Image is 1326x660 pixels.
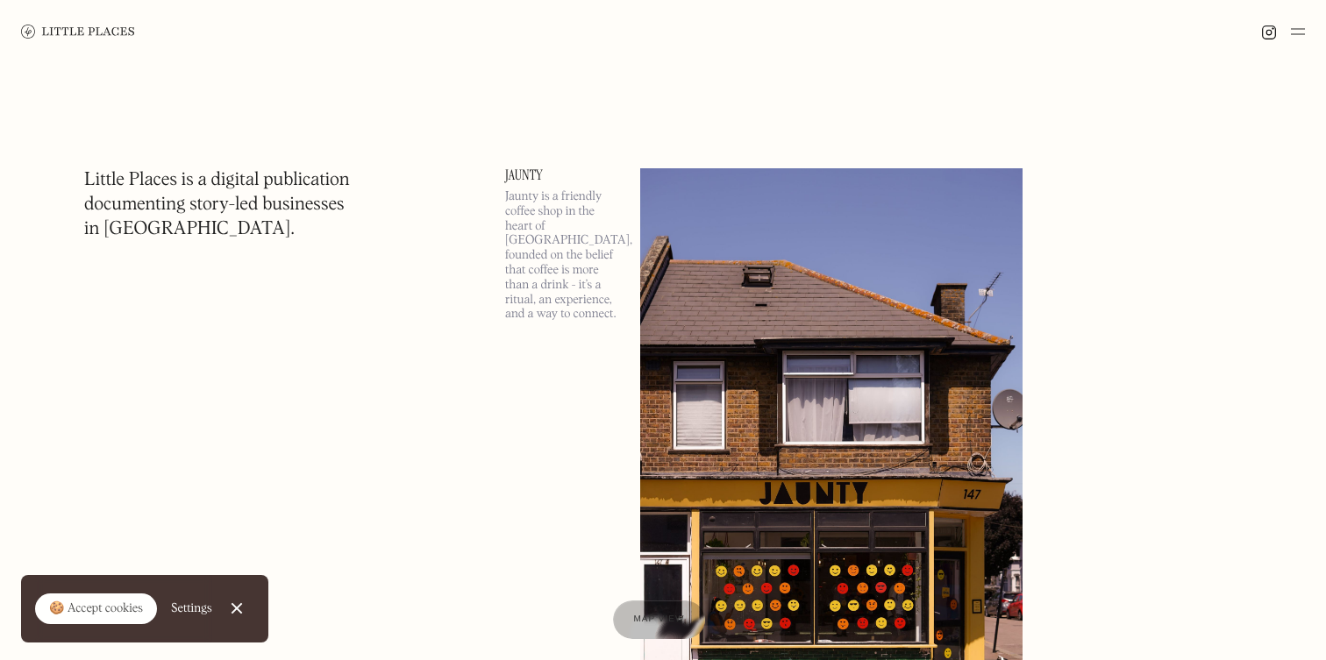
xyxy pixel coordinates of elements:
[505,168,619,182] a: Jaunty
[84,168,350,242] h1: Little Places is a digital publication documenting story-led businesses in [GEOGRAPHIC_DATA].
[171,589,212,628] a: Settings
[505,189,619,322] p: Jaunty is a friendly coffee shop in the heart of [GEOGRAPHIC_DATA], founded on the belief that co...
[236,608,237,609] div: Close Cookie Popup
[634,614,685,624] span: Map view
[35,593,157,625] a: 🍪 Accept cookies
[171,602,212,614] div: Settings
[219,591,254,626] a: Close Cookie Popup
[49,600,143,618] div: 🍪 Accept cookies
[613,600,706,639] a: Map view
